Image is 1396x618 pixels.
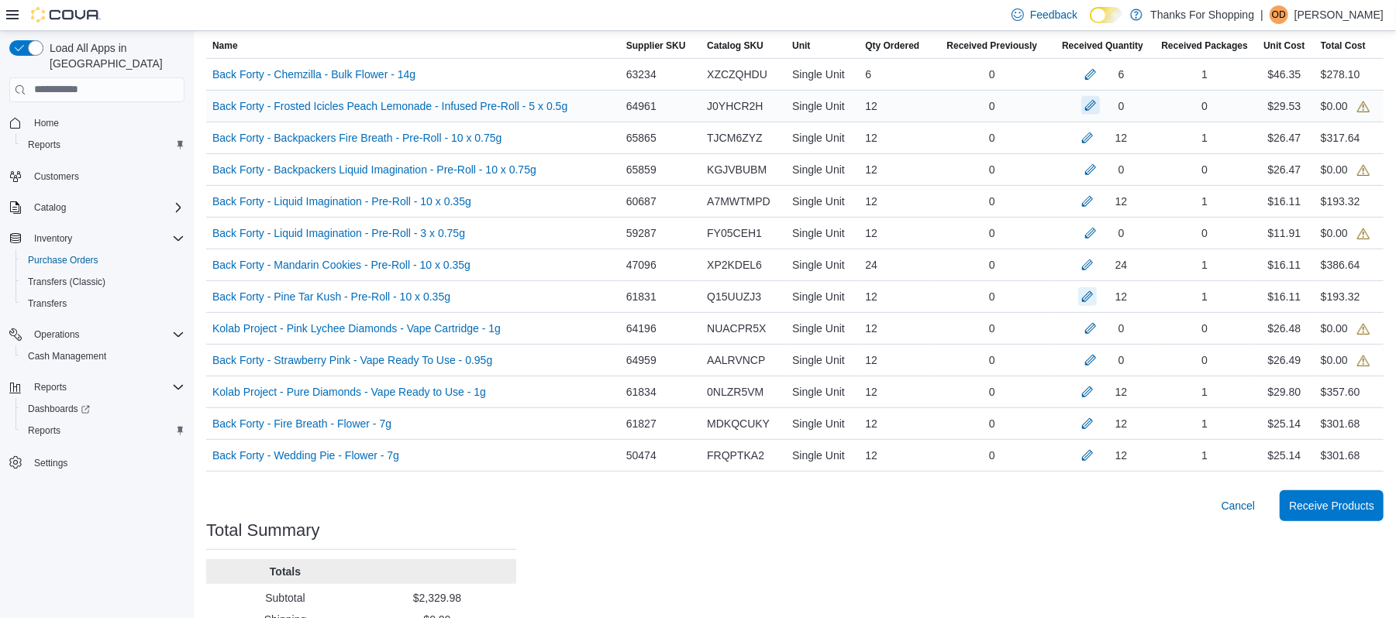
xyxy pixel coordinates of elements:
[1321,160,1370,179] div: $0.00
[934,186,1050,217] div: 0
[22,294,73,313] a: Transfers
[1321,256,1360,274] div: $386.64
[3,228,191,249] button: Inventory
[1321,65,1360,84] div: $278.10
[212,564,358,579] p: Totals
[859,59,934,90] div: 6
[212,129,502,147] a: Back Forty - Backpackers Fire Breath - Pre-Roll - 10 x 0.75g
[212,287,450,306] a: Back Forty - Pine Tar Kush - Pre-Roll - 10 x 0.35g
[934,408,1050,439] div: 0
[707,383,763,401] span: 0NLZR5VM
[786,91,859,122] div: Single Unit
[1115,383,1128,401] div: 12
[212,39,238,52] span: Name
[934,313,1050,344] div: 0
[1272,5,1286,24] span: OD
[1119,351,1125,369] div: 0
[626,414,657,433] span: 61827
[16,271,191,293] button: Transfers (Classic)
[786,313,859,344] div: Single Unit
[28,167,85,186] a: Customers
[1254,408,1315,439] div: $25.14
[34,457,67,469] span: Settings
[28,229,184,248] span: Inventory
[22,421,184,440] span: Reports
[1155,186,1253,217] div: 1
[34,232,72,245] span: Inventory
[16,134,191,156] button: Reports
[16,293,191,314] button: Transfers
[1321,414,1360,433] div: $301.68
[1254,376,1315,407] div: $29.80
[206,521,320,540] h3: Total Summary
[701,33,786,58] button: Catalog SKU
[1254,345,1315,376] div: $26.49
[22,251,105,270] a: Purchase Orders
[626,319,657,338] span: 64196
[786,249,859,280] div: Single Unit
[859,440,934,471] div: 12
[1155,440,1253,471] div: 1
[1062,39,1143,52] span: Received Quantity
[16,249,191,271] button: Purchase Orders
[934,281,1050,312] div: 0
[1321,287,1360,306] div: $193.32
[859,345,934,376] div: 12
[212,446,399,465] a: Back Forty - Wedding Pie - Flower - 7g
[1321,129,1360,147] div: $317.64
[934,218,1050,249] div: 0
[1254,122,1315,153] div: $26.47
[28,198,184,217] span: Catalog
[786,186,859,217] div: Single Unit
[1119,160,1125,179] div: 0
[212,65,415,84] a: Back Forty - Chemzilla - Bulk Flower - 14g
[707,97,763,115] span: J0YHCR2H
[1254,218,1315,249] div: $11.91
[934,154,1050,185] div: 0
[28,403,90,415] span: Dashboards
[3,197,191,218] button: Catalog
[707,129,763,147] span: TJCM6ZYZ
[1321,192,1360,211] div: $193.32
[859,186,934,217] div: 12
[22,136,67,154] a: Reports
[1115,256,1128,274] div: 24
[1155,408,1253,439] div: 1
[28,254,98,266] span: Purchase Orders
[859,154,934,185] div: 12
[1115,414,1128,433] div: 12
[1321,446,1360,465] div: $301.68
[28,229,78,248] button: Inventory
[707,256,762,274] span: XP2KDEL6
[1155,59,1253,90] div: 1
[859,408,934,439] div: 12
[859,376,934,407] div: 12
[707,414,770,433] span: MDKQCUKY
[1321,224,1370,242] div: $0.00
[1115,129,1128,147] div: 12
[1119,97,1125,115] div: 0
[28,325,86,344] button: Operations
[31,7,101,22] img: Cova
[34,381,67,393] span: Reports
[626,39,686,52] span: Supplier SKU
[34,201,66,214] span: Catalog
[22,294,184,313] span: Transfers
[3,451,191,473] button: Settings
[22,251,184,270] span: Purchase Orders
[1215,490,1262,521] button: Cancel
[1254,154,1315,185] div: $26.47
[28,113,184,132] span: Home
[28,198,72,217] button: Catalog
[28,325,184,344] span: Operations
[22,273,112,291] a: Transfers (Classic)
[934,249,1050,280] div: 0
[626,446,657,465] span: 50474
[626,287,657,306] span: 61831
[626,224,657,242] span: 59287
[707,351,765,369] span: AALRVNCP
[28,297,67,310] span: Transfers
[859,218,934,249] div: 12
[1254,59,1315,90] div: $46.35
[16,420,191,441] button: Reports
